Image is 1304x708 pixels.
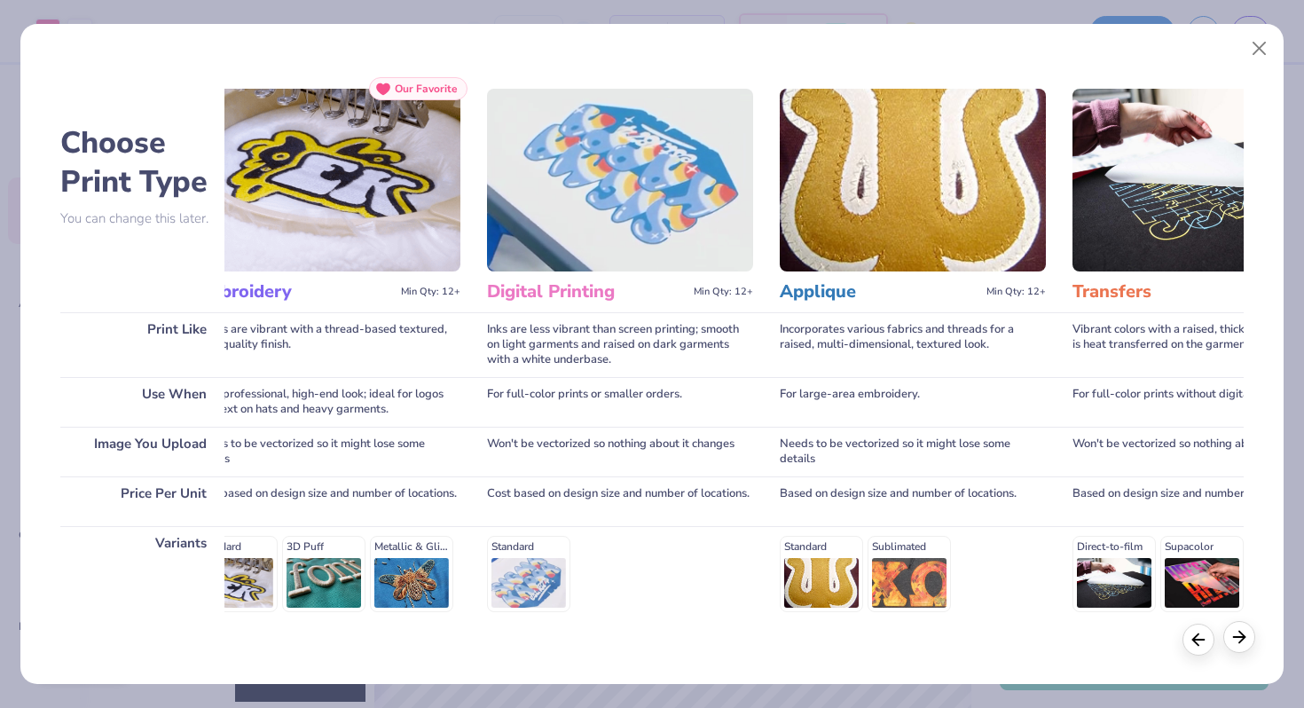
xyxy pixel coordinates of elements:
div: Image You Upload [60,427,224,476]
h3: Digital Printing [487,280,687,303]
div: Price Per Unit [60,476,224,526]
h3: Applique [780,280,979,303]
div: For large-area embroidery. [780,377,1046,427]
div: Won't be vectorized so nothing about it changes [487,427,753,476]
span: Min Qty: 12+ [401,286,460,298]
h3: Transfers [1072,280,1272,303]
span: Min Qty: 12+ [986,286,1046,298]
span: Min Qty: 12+ [694,286,753,298]
div: Needs to be vectorized so it might lose some details [194,427,460,476]
div: Inks are less vibrant than screen printing; smooth on light garments and raised on dark garments ... [487,312,753,377]
div: For full-color prints or smaller orders. [487,377,753,427]
div: Cost based on design size and number of locations. [194,476,460,526]
img: Embroidery [194,89,460,271]
div: Cost based on design size and number of locations. [487,476,753,526]
div: For a professional, high-end look; ideal for logos and text on hats and heavy garments. [194,377,460,427]
div: Needs to be vectorized so it might lose some details [780,427,1046,476]
img: Digital Printing [487,89,753,271]
div: Variants [60,526,224,702]
div: Incorporates various fabrics and threads for a raised, multi-dimensional, textured look. [780,312,1046,377]
div: Colors are vibrant with a thread-based textured, high-quality finish. [194,312,460,377]
div: Use When [60,377,224,427]
button: Close [1243,32,1277,66]
img: Applique [780,89,1046,271]
h3: Embroidery [194,280,394,303]
span: Our Favorite [395,83,458,95]
div: Print Like [60,312,224,377]
h2: Choose Print Type [60,123,224,201]
p: You can change this later. [60,211,224,226]
div: Based on design size and number of locations. [780,476,1046,526]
